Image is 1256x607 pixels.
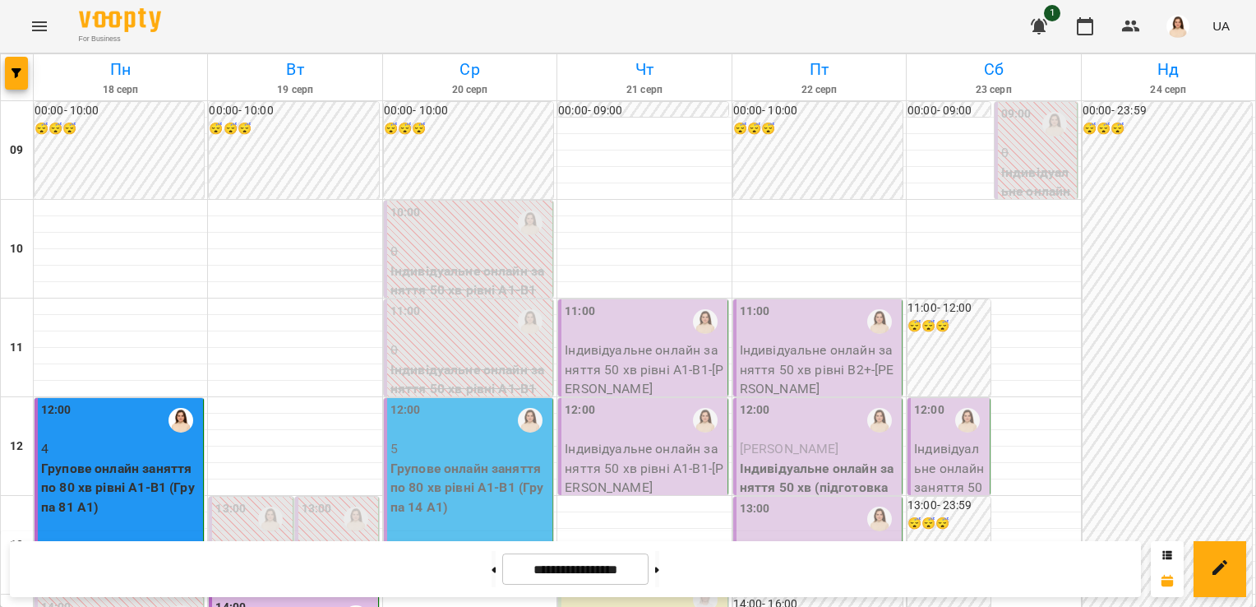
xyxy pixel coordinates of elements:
p: Індивідуальне онлайн заняття 50 хв (підготовка до іспиту ) рівні В2+ [740,459,898,517]
p: Індивідуальне онлайн заняття 50 хв рівні В2+ - [PERSON_NAME] [740,341,898,399]
span: For Business [79,34,161,44]
h6: Пт [735,57,903,82]
h6: 23 серп [909,82,1078,98]
h6: 00:00 - 10:00 [384,102,553,120]
img: Оксана [344,507,368,531]
h6: 😴😴😴 [907,317,990,336]
h6: Вт [210,57,379,82]
h6: 00:00 - 09:00 [558,102,727,120]
h6: 😴😴😴 [384,120,553,138]
label: 12:00 [390,401,421,419]
h6: 10 [10,240,23,258]
p: 0 [1001,143,1074,163]
img: Оксана [258,507,283,531]
label: 12:00 [41,401,72,419]
h6: 24 серп [1084,82,1253,98]
img: Оксана [518,211,543,235]
h6: 18 серп [36,82,205,98]
img: Voopty Logo [79,8,161,32]
h6: Сб [909,57,1078,82]
h6: 11 [10,339,23,357]
p: Групове онлайн заняття по 80 хв рівні А1-В1 (Група 81 A1) [41,459,200,517]
img: Оксана [955,408,980,433]
label: 10:00 [390,204,421,222]
p: Індивідуальне онлайн заняття 50 хв рівні А1-В1 ([PERSON_NAME]) [390,262,549,320]
p: Індивідуальне онлайн заняття 50 хв рівні В2+ ([PERSON_NAME]) [1001,163,1074,279]
label: 12:00 [565,401,595,419]
h6: 😴😴😴 [733,120,903,138]
h6: 13:00 - 23:59 [907,497,990,515]
p: Групове онлайн заняття по 80 хв рівні А1-В1 (Група 14 А1) [390,459,549,517]
p: 5 [390,439,549,459]
label: 11:00 [565,303,595,321]
h6: 00:00 - 10:00 [35,102,204,120]
img: Оксана [867,408,892,433]
img: Оксана [693,408,718,433]
h6: 😴😴😴 [907,515,990,533]
label: 12:00 [740,401,770,419]
p: 0 [390,242,549,262]
h6: 😴😴😴 [209,120,378,138]
p: 4 [41,439,200,459]
h6: 00:00 - 10:00 [209,102,378,120]
button: UA [1206,11,1236,41]
img: Оксана [693,309,718,334]
h6: 11:00 - 12:00 [907,299,990,317]
p: Індивідуальне онлайн заняття 50 хв рівні А1-В1 ([PERSON_NAME]) [390,360,549,419]
label: 13:00 [740,500,770,518]
label: 09:00 [1001,105,1032,123]
label: 11:00 [740,303,770,321]
img: Оксана [867,309,892,334]
h6: Чт [560,57,728,82]
span: UA [1212,17,1230,35]
img: Оксана [518,309,543,334]
h6: 😴😴😴 [35,120,204,138]
p: Індивідуальне онлайн заняття 50 хв рівні А1-В1 - [PERSON_NAME] [565,439,723,498]
h6: 09 [10,141,23,160]
p: Індивідуальне онлайн заняття 50 хв рівні А1-В1 - [PERSON_NAME] [914,439,986,555]
label: 12:00 [914,401,944,419]
h6: 00:00 - 23:59 [1083,102,1252,120]
label: 13:00 [215,500,246,518]
img: Оксана [1042,112,1067,137]
h6: Нд [1084,57,1253,82]
h6: 😴😴😴 [1083,120,1252,138]
p: 0 [390,341,549,360]
img: Оксана [867,507,892,531]
label: 13:00 [302,500,332,518]
img: Оксана [518,408,543,433]
h6: 12 [10,438,23,456]
label: 11:00 [390,303,421,321]
h6: 20 серп [386,82,554,98]
h6: 21 серп [560,82,728,98]
button: Menu [20,7,59,46]
h6: 19 серп [210,82,379,98]
h6: Пн [36,57,205,82]
h6: 00:00 - 10:00 [733,102,903,120]
span: [PERSON_NAME] [740,441,839,456]
p: Індивідуальне онлайн заняття 50 хв рівні А1-В1 - [PERSON_NAME] [565,341,723,399]
h6: 00:00 - 09:00 [907,102,990,120]
span: 1 [1044,5,1060,21]
h6: 22 серп [735,82,903,98]
img: 76124efe13172d74632d2d2d3678e7ed.png [1166,15,1189,38]
img: Оксана [169,408,193,433]
h6: Ср [386,57,554,82]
